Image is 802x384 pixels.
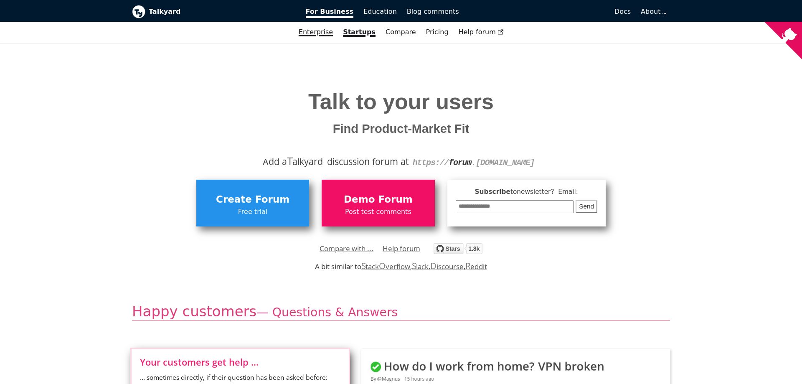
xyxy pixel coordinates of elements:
img: talkyard.svg [434,243,482,254]
span: Talk to your users [308,89,494,114]
span: For Business [306,8,354,18]
a: Enterprise [294,25,338,39]
span: Subscribe [456,187,598,197]
a: Pricing [421,25,454,39]
code: https:// .[DOMAIN_NAME] [413,158,535,168]
div: Add a alkyard discussion forum at [138,155,664,169]
a: About [641,8,665,15]
img: Talkyard logo [132,5,145,18]
a: Talkyard logoTalkyard [132,5,294,18]
span: O [379,260,386,272]
span: S [361,260,366,272]
a: Docs [464,5,636,19]
small: — Questions & Answers [256,305,398,319]
span: Your customers get help ... [140,357,340,366]
span: Blog comments [407,8,459,15]
span: Create Forum [200,192,305,208]
a: Demo ForumPost test comments [322,180,434,226]
a: Blog comments [402,5,464,19]
a: Discourse [430,262,463,271]
span: S [412,260,416,272]
strong: forum [449,158,471,168]
a: Startups [338,25,381,39]
a: Education [358,5,402,19]
a: Compare with ... [320,242,373,255]
span: R [465,260,471,272]
span: Demo Forum [326,192,430,208]
a: Compare [386,28,416,36]
span: Docs [614,8,631,15]
span: Free trial [200,206,305,217]
a: Help forum [383,242,420,255]
span: Post test comments [326,206,430,217]
a: Help forum [454,25,509,39]
span: D [430,260,437,272]
a: StackOverflow [361,262,410,271]
span: Find Product-Market Fit [333,120,470,137]
a: Reddit [465,262,487,271]
a: For Business [301,5,359,19]
a: Slack [412,262,429,271]
span: Help forum [459,28,504,36]
h2: Happy customers [132,303,670,321]
button: Send [576,200,597,213]
b: Talkyard [149,6,294,17]
span: T [287,153,293,168]
a: Create ForumFree trial [196,180,309,226]
span: Education [363,8,397,15]
a: Star debiki/talkyard on GitHub [434,244,482,257]
span: to newsletter ? Email: [510,188,578,196]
